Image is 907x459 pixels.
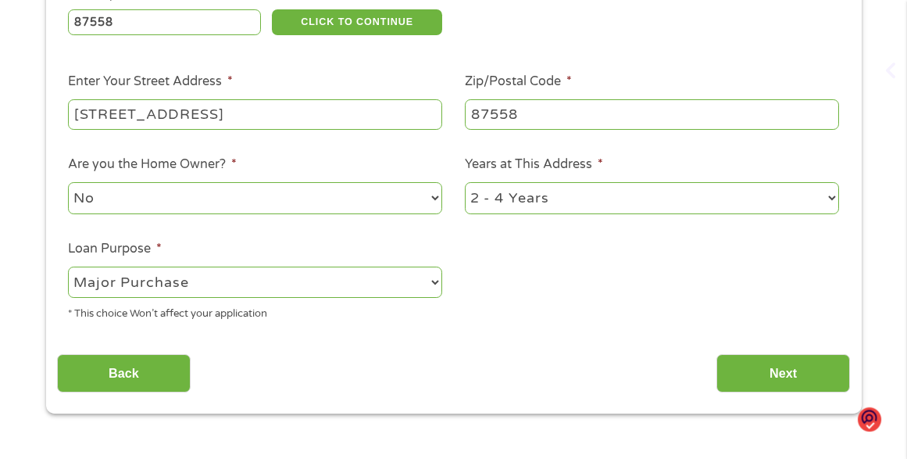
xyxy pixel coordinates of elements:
label: Enter Your Street Address [68,74,233,90]
img: o1IwAAAABJRU5ErkJggg== [858,407,882,432]
label: Zip/Postal Code [465,74,572,90]
button: CLICK TO CONTINUE [272,9,442,36]
input: 1 Main Street [68,99,442,129]
div: * This choice Won’t affect your application [68,301,442,322]
label: Years at This Address [465,156,603,173]
input: Enter Zipcode (e.g 01510) [68,9,261,36]
input: Back [57,354,191,393]
label: Are you the Home Owner? [68,156,237,173]
label: Loan Purpose [68,241,162,257]
input: Next [716,354,850,393]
